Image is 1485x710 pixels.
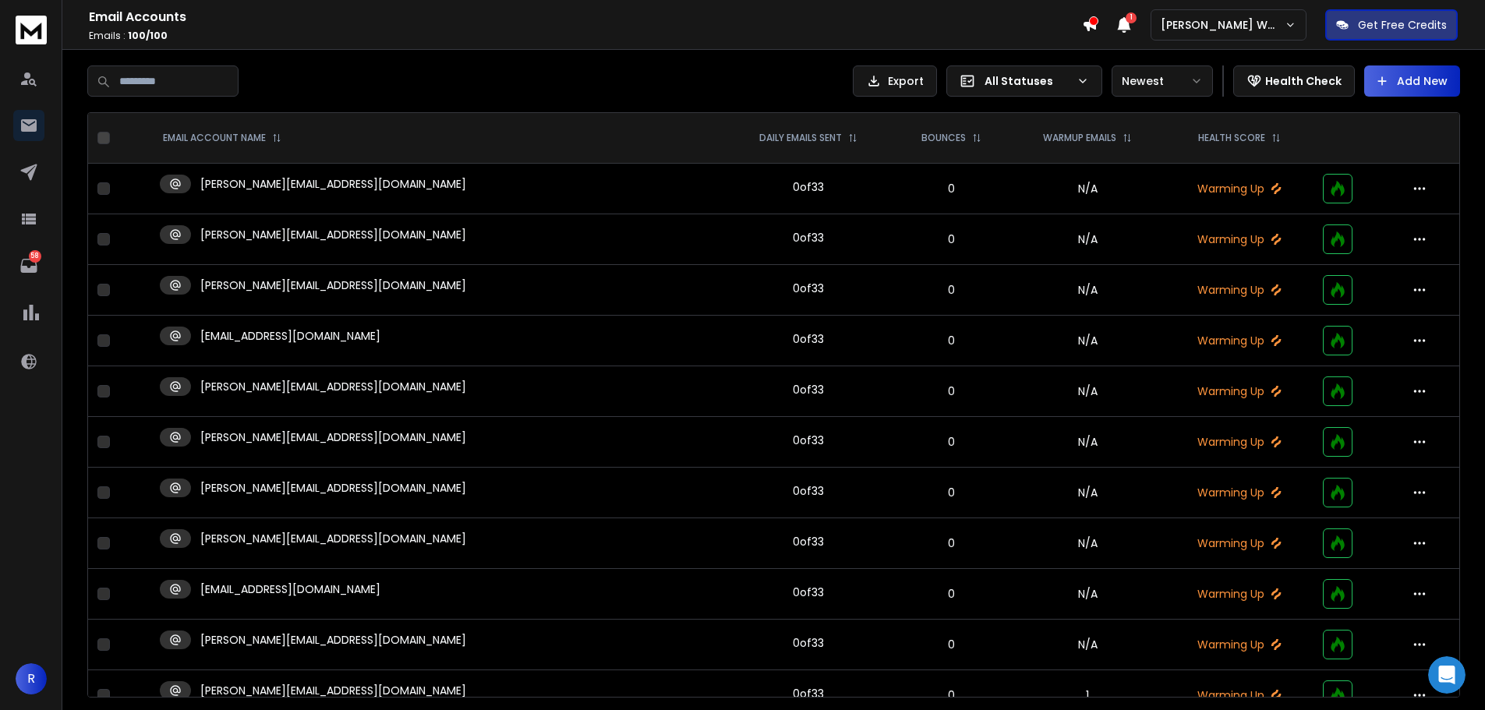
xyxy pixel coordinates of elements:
[1112,65,1213,97] button: Newest
[32,313,260,329] div: Send us a message
[1233,65,1355,97] button: Health Check
[16,299,296,359] div: Send us a messageWe'll be back online in 1 hour
[23,411,289,456] div: Optimizing Warmup Settings in ReachInbox
[200,227,466,242] p: [PERSON_NAME][EMAIL_ADDRESS][DOMAIN_NAME]
[1009,518,1166,569] td: N/A
[200,277,466,293] p: [PERSON_NAME][EMAIL_ADDRESS][DOMAIN_NAME]
[32,381,126,397] span: Search for help
[1198,132,1265,144] p: HEALTH SCORE
[16,233,295,291] div: Profile image for RajHi [PERSON_NAME], Glad to hear you’re able to upload email accounts now. I’l...
[1325,9,1458,41] button: Get Free Credits
[793,179,824,195] div: 0 of 33
[200,683,466,698] p: [PERSON_NAME][EMAIL_ADDRESS][DOMAIN_NAME]
[32,417,261,450] div: Optimizing Warmup Settings in ReachInbox
[200,581,380,597] p: [EMAIL_ADDRESS][DOMAIN_NAME]
[1265,73,1342,89] p: Health Check
[245,25,276,56] img: Profile image for Raj
[1009,366,1166,417] td: N/A
[793,534,824,549] div: 0 of 33
[104,486,207,549] button: Messages
[32,223,280,239] div: Recent message
[1009,164,1166,214] td: N/A
[921,132,966,144] p: BOUNCES
[1175,637,1304,652] p: Warming Up
[1009,265,1166,316] td: N/A
[200,429,466,445] p: [PERSON_NAME][EMAIL_ADDRESS][DOMAIN_NAME]
[32,462,261,495] div: Navigating Advanced Campaign Options in ReachInbox
[793,382,824,397] div: 0 of 33
[69,247,1084,260] span: Hi [PERSON_NAME], Glad to hear you’re able to upload email accounts now. I’ll pass this along to ...
[902,434,1000,450] p: 0
[208,486,312,549] button: Help
[69,262,160,278] div: [PERSON_NAME]
[902,637,1000,652] p: 0
[1358,17,1447,33] p: Get Free Credits
[1175,535,1304,551] p: Warming Up
[1175,586,1304,602] p: Warming Up
[215,25,246,56] img: Profile image for Lakshita
[200,480,466,496] p: [PERSON_NAME][EMAIL_ADDRESS][DOMAIN_NAME]
[1175,687,1304,703] p: Warming Up
[793,483,824,499] div: 0 of 33
[200,379,466,394] p: [PERSON_NAME][EMAIL_ADDRESS][DOMAIN_NAME]
[1175,333,1304,348] p: Warming Up
[32,246,63,277] img: Profile image for Raj
[793,635,824,651] div: 0 of 33
[16,663,47,694] button: R
[200,531,466,546] p: [PERSON_NAME][EMAIL_ADDRESS][DOMAIN_NAME]
[89,8,1082,26] h1: Email Accounts
[1009,316,1166,366] td: N/A
[1175,485,1304,500] p: Warming Up
[23,373,289,404] button: Search for help
[1161,17,1285,33] p: [PERSON_NAME] Workspace
[1009,214,1166,265] td: N/A
[163,132,281,144] div: EMAIL ACCOUNT NAME
[902,181,1000,196] p: 0
[759,132,842,144] p: DAILY EMAILS SENT
[29,250,41,263] p: 58
[1009,620,1166,670] td: N/A
[13,250,44,281] a: 58
[200,328,380,344] p: [EMAIL_ADDRESS][DOMAIN_NAME]
[16,16,47,44] img: logo
[853,65,937,97] button: Export
[129,525,183,536] span: Messages
[23,456,289,501] div: Navigating Advanced Campaign Options in ReachInbox
[186,25,217,56] img: Profile image for Rohan
[163,262,214,278] div: • 15h ago
[793,281,824,296] div: 0 of 33
[902,586,1000,602] p: 0
[902,535,1000,551] p: 0
[89,30,1082,42] p: Emails :
[1009,417,1166,468] td: N/A
[32,329,260,345] div: We'll be back online in 1 hour
[1009,468,1166,518] td: N/A
[902,687,1000,703] p: 0
[793,331,824,347] div: 0 of 33
[128,29,168,42] span: 100 / 100
[200,176,466,192] p: [PERSON_NAME][EMAIL_ADDRESS][DOMAIN_NAME]
[247,525,272,536] span: Help
[1126,12,1137,23] span: 1
[16,210,296,291] div: Recent messageProfile image for RajHi [PERSON_NAME], Glad to hear you’re able to upload email acc...
[1175,181,1304,196] p: Warming Up
[793,433,824,448] div: 0 of 33
[1175,383,1304,399] p: Warming Up
[31,137,281,190] p: How can we assist you [DATE]?
[200,632,466,648] p: [PERSON_NAME][EMAIL_ADDRESS][DOMAIN_NAME]
[1175,231,1304,247] p: Warming Up
[1009,569,1166,620] td: N/A
[1364,65,1460,97] button: Add New
[902,485,1000,500] p: 0
[902,333,1000,348] p: 0
[793,585,824,600] div: 0 of 33
[793,230,824,245] div: 0 of 33
[902,383,1000,399] p: 0
[31,30,154,53] img: logo
[1428,656,1466,694] iframe: Intercom live chat
[34,525,69,536] span: Home
[1043,132,1116,144] p: WARMUP EMAILS
[985,73,1070,89] p: All Statuses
